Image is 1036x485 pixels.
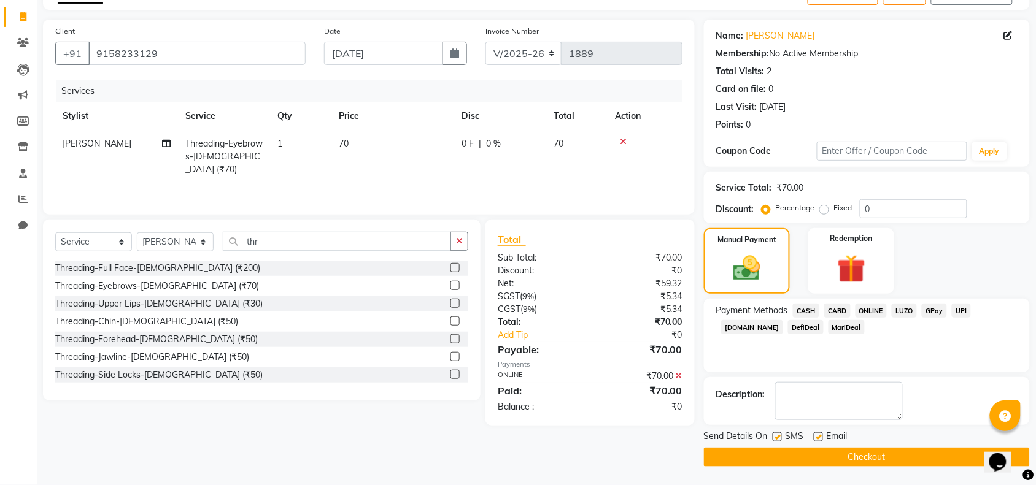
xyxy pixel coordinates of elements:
[922,304,947,318] span: GPay
[716,47,1018,60] div: No Active Membership
[339,138,349,149] span: 70
[767,65,772,78] div: 2
[817,142,967,161] input: Enter Offer / Coupon Code
[786,430,804,445] span: SMS
[590,383,692,398] div: ₹70.00
[489,370,590,383] div: ONLINE
[760,101,786,113] div: [DATE]
[270,102,331,130] th: Qty
[590,251,692,264] div: ₹70.00
[716,65,765,78] div: Total Visits:
[277,138,282,149] span: 1
[554,138,563,149] span: 70
[498,359,682,370] div: Payments
[462,137,474,150] span: 0 F
[489,303,590,316] div: ( )
[331,102,454,130] th: Price
[746,29,815,42] a: [PERSON_NAME]
[489,290,590,303] div: ( )
[590,370,692,383] div: ₹70.00
[704,448,1030,467] button: Checkout
[892,304,917,318] span: LUZO
[704,430,768,445] span: Send Details On
[827,430,848,445] span: Email
[777,181,804,194] div: ₹70.00
[590,290,692,303] div: ₹5.34
[178,102,270,130] th: Service
[55,262,260,275] div: Threading-Full Face-[DEMOGRAPHIC_DATA] (₹200)
[590,316,692,329] div: ₹70.00
[489,342,590,357] div: Payable:
[489,329,607,342] a: Add Tip
[479,137,481,150] span: |
[498,291,520,302] span: SGST
[717,234,776,245] label: Manual Payment
[716,181,772,194] div: Service Total:
[788,320,824,334] span: DefiDeal
[856,304,887,318] span: ONLINE
[486,137,501,150] span: 0 %
[63,138,131,149] span: [PERSON_NAME]
[546,102,608,130] th: Total
[829,251,875,286] img: _gift.svg
[489,383,590,398] div: Paid:
[830,233,873,244] label: Redemption
[88,42,306,65] input: Search by Name/Mobile/Email/Code
[716,83,767,96] div: Card on file:
[55,315,238,328] div: Threading-Chin-[DEMOGRAPHIC_DATA] (₹50)
[721,320,783,334] span: [DOMAIN_NAME]
[608,102,682,130] th: Action
[454,102,546,130] th: Disc
[776,202,815,213] label: Percentage
[522,291,534,301] span: 9%
[716,29,744,42] div: Name:
[55,369,263,381] div: Threading-Side Locks-[DEMOGRAPHIC_DATA] (₹50)
[55,26,75,37] label: Client
[498,233,526,246] span: Total
[725,253,769,284] img: _cash.svg
[56,80,692,102] div: Services
[55,351,249,364] div: Threading-Jawline-[DEMOGRAPHIC_DATA] (₹50)
[498,304,520,315] span: CGST
[716,47,770,60] div: Membership:
[716,304,788,317] span: Payment Methods
[834,202,852,213] label: Fixed
[590,264,692,277] div: ₹0
[716,118,744,131] div: Points:
[55,297,263,310] div: Threading-Upper Lips-[DEMOGRAPHIC_DATA] (₹30)
[55,42,90,65] button: +91
[55,102,178,130] th: Stylist
[489,400,590,413] div: Balance :
[485,26,539,37] label: Invoice Number
[824,304,851,318] span: CARD
[523,304,535,314] span: 9%
[746,118,751,131] div: 0
[489,316,590,329] div: Total:
[769,83,774,96] div: 0
[489,264,590,277] div: Discount:
[223,232,451,251] input: Search or Scan
[489,251,590,264] div: Sub Total:
[829,320,865,334] span: MariDeal
[716,388,765,401] div: Description:
[590,342,692,357] div: ₹70.00
[590,400,692,413] div: ₹0
[489,277,590,290] div: Net:
[185,138,263,175] span: Threading-Eyebrows-[DEMOGRAPHIC_DATA] (₹70)
[607,329,692,342] div: ₹0
[716,145,817,158] div: Coupon Code
[55,280,259,292] div: Threading-Eyebrows-[DEMOGRAPHIC_DATA] (₹70)
[793,304,819,318] span: CASH
[716,203,754,216] div: Discount:
[716,101,757,113] div: Last Visit:
[984,436,1024,473] iframe: chat widget
[952,304,971,318] span: UPI
[590,303,692,316] div: ₹5.34
[324,26,341,37] label: Date
[590,277,692,290] div: ₹59.32
[55,333,258,346] div: Threading-Forehead-[DEMOGRAPHIC_DATA] (₹50)
[972,142,1007,161] button: Apply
